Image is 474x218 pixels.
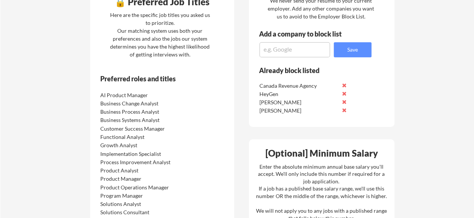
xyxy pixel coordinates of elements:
div: Canada Revenue Agency [259,82,339,90]
div: AI Product Manager [100,91,180,99]
div: Implementation Specialist [100,150,180,158]
div: Product Analyst [100,167,180,174]
div: Here are the specific job titles you asked us to prioritize. Our matching system uses both your p... [108,11,212,58]
div: Business Systems Analyst [100,116,180,124]
div: Customer Success Manager [100,125,180,133]
div: Solutions Analyst [100,200,180,208]
div: Business Change Analyst [100,100,180,107]
div: Product Manager [100,175,180,183]
div: Functional Analyst [100,133,180,141]
div: Process Improvement Analyst [100,159,180,166]
div: Product Operations Manager [100,184,180,191]
div: HeyGen [259,90,339,98]
div: Add a company to block list [259,30,353,37]
div: [PERSON_NAME] [259,99,339,106]
div: [Optional] Minimum Salary [252,149,392,158]
div: Solutions Consultant [100,209,180,216]
div: Program Manager [100,192,180,200]
div: [PERSON_NAME] Communications [259,107,339,122]
div: Business Process Analyst [100,108,180,116]
div: Already block listed [259,67,361,74]
div: Growth Analyst [100,142,180,149]
div: Preferred roles and titles [100,75,203,82]
button: Save [334,42,371,57]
